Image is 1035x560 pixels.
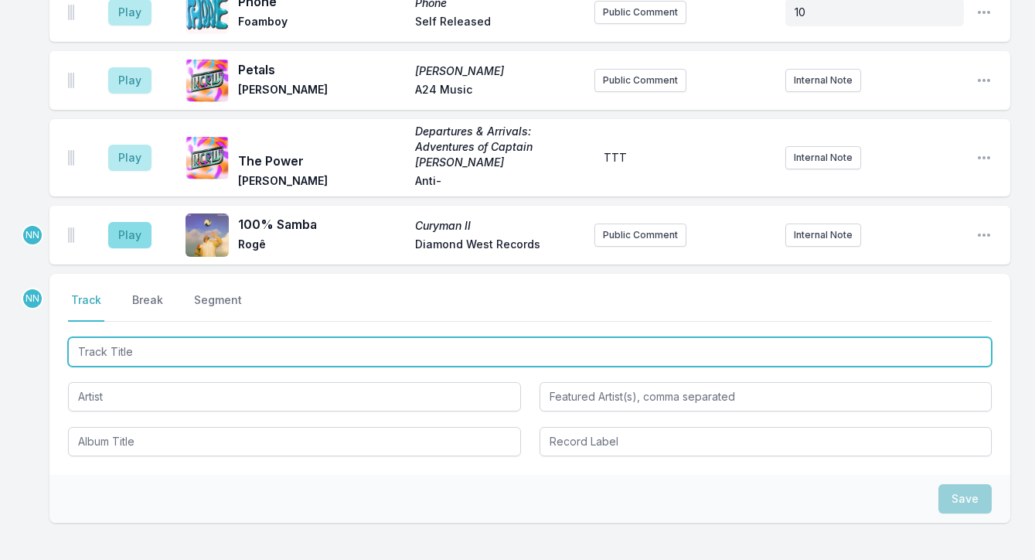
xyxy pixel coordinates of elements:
span: [PERSON_NAME] [238,173,406,192]
button: Play [108,145,152,171]
span: Curyman II [415,218,583,234]
img: Drag Handle [68,73,74,88]
p: Nassir Nassirzadeh [22,288,43,309]
img: Drag Handle [68,227,74,243]
button: Public Comment [594,1,686,24]
span: Foamboy [238,14,406,32]
span: Anti‐ [415,173,583,192]
span: [PERSON_NAME] [415,63,583,79]
button: Open playlist item options [976,5,992,20]
button: Public Comment [594,224,686,247]
span: [PERSON_NAME] [238,82,406,101]
button: Play [108,222,152,248]
input: Record Label [540,427,992,456]
button: Internal Note [785,69,861,92]
input: Featured Artist(s), comma separated [540,382,992,411]
span: 100% Samba [238,215,406,234]
input: Album Title [68,427,521,456]
img: Mark William Lewis [186,59,229,102]
span: 10 [795,5,805,19]
button: Internal Note [785,224,861,247]
span: Self Released [415,14,583,32]
img: Departures & Arrivals: Adventures of Captain Curt [186,136,229,179]
button: Track [68,292,104,322]
img: Drag Handle [68,150,74,166]
img: Curyman II [186,213,229,257]
span: Departures & Arrivals: Adventures of Captain [PERSON_NAME] [415,124,583,170]
button: Break [129,292,166,322]
img: Drag Handle [68,5,74,20]
span: Rogê [238,237,406,255]
span: Petals [238,60,406,79]
span: The Power [238,152,406,170]
button: Play [108,67,152,94]
button: Open playlist item options [976,73,992,88]
span: A24 Music [415,82,583,101]
button: Segment [191,292,245,322]
span: Diamond West Records [415,237,583,255]
span: TTT [604,151,627,164]
button: Public Comment [594,69,686,92]
input: Track Title [68,337,992,367]
input: Artist [68,382,521,411]
button: Internal Note [785,146,861,169]
button: Open playlist item options [976,150,992,166]
button: Open playlist item options [976,227,992,243]
p: Nassir Nassirzadeh [22,224,43,246]
button: Save [938,484,992,514]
